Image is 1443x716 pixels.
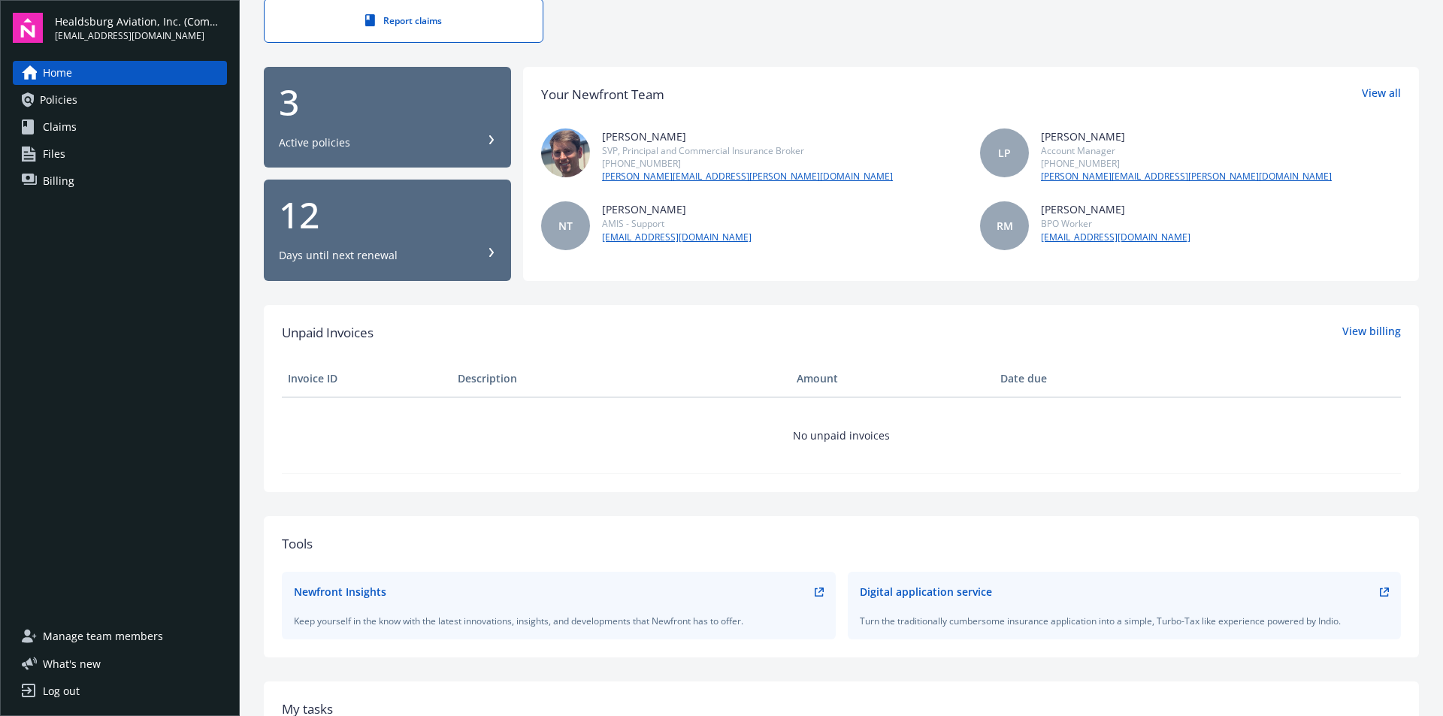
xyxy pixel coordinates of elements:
[13,169,227,193] a: Billing
[997,218,1013,234] span: RM
[279,84,496,120] div: 3
[295,14,513,27] div: Report claims
[1342,323,1401,343] a: View billing
[998,145,1011,161] span: LP
[55,29,227,43] span: [EMAIL_ADDRESS][DOMAIN_NAME]
[1041,144,1332,157] div: Account Manager
[13,115,227,139] a: Claims
[282,323,374,343] span: Unpaid Invoices
[602,231,752,244] a: [EMAIL_ADDRESS][DOMAIN_NAME]
[558,218,573,234] span: NT
[279,248,398,263] div: Days until next renewal
[43,656,101,672] span: What ' s new
[541,85,664,104] div: Your Newfront Team
[55,14,227,29] span: Healdsburg Aviation, Inc. (Commercial)
[1041,157,1332,170] div: [PHONE_NUMBER]
[282,361,452,397] th: Invoice ID
[1041,217,1190,230] div: BPO Worker
[43,169,74,193] span: Billing
[1041,170,1332,183] a: [PERSON_NAME][EMAIL_ADDRESS][PERSON_NAME][DOMAIN_NAME]
[13,142,227,166] a: Files
[860,584,992,600] div: Digital application service
[43,679,80,703] div: Log out
[1041,201,1190,217] div: [PERSON_NAME]
[13,624,227,648] a: Manage team members
[43,115,77,139] span: Claims
[602,217,752,230] div: AMIS - Support
[294,584,386,600] div: Newfront Insights
[13,88,227,112] a: Policies
[43,624,163,648] span: Manage team members
[602,144,893,157] div: SVP, Principal and Commercial Insurance Broker
[791,361,994,397] th: Amount
[602,170,893,183] a: [PERSON_NAME][EMAIL_ADDRESS][PERSON_NAME][DOMAIN_NAME]
[13,61,227,85] a: Home
[13,13,43,43] img: navigator-logo.svg
[860,615,1390,627] div: Turn the traditionally cumbersome insurance application into a simple, Turbo-Tax like experience ...
[282,534,1401,554] div: Tools
[279,197,496,233] div: 12
[602,201,752,217] div: [PERSON_NAME]
[1362,85,1401,104] a: View all
[994,361,1164,397] th: Date due
[602,157,893,170] div: [PHONE_NUMBER]
[264,180,511,281] button: 12Days until next renewal
[279,135,350,150] div: Active policies
[43,142,65,166] span: Files
[1041,231,1190,244] a: [EMAIL_ADDRESS][DOMAIN_NAME]
[40,88,77,112] span: Policies
[294,615,824,627] div: Keep yourself in the know with the latest innovations, insights, and developments that Newfront h...
[602,128,893,144] div: [PERSON_NAME]
[541,128,590,177] img: photo
[43,61,72,85] span: Home
[1041,128,1332,144] div: [PERSON_NAME]
[55,13,227,43] button: Healdsburg Aviation, Inc. (Commercial)[EMAIL_ADDRESS][DOMAIN_NAME]
[13,656,125,672] button: What's new
[282,397,1401,473] td: No unpaid invoices
[452,361,791,397] th: Description
[264,67,511,168] button: 3Active policies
